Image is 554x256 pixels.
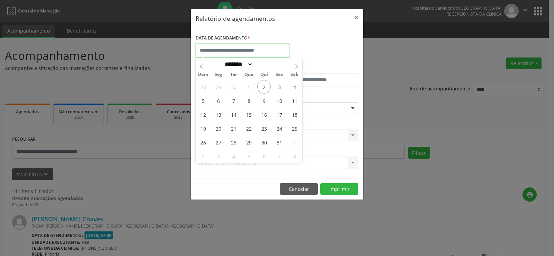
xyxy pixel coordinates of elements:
span: Outubro 30, 2025 [257,135,271,149]
span: Outubro 18, 2025 [288,108,301,121]
span: Outubro 23, 2025 [257,122,271,135]
span: Outubro 13, 2025 [212,108,225,121]
span: Outubro 28, 2025 [227,135,240,149]
span: Outubro 17, 2025 [272,108,286,121]
span: Setembro 30, 2025 [227,80,240,94]
span: Novembro 5, 2025 [242,149,256,163]
span: Outubro 31, 2025 [272,135,286,149]
span: Sex [272,72,287,77]
span: Outubro 7, 2025 [227,94,240,107]
span: Outubro 15, 2025 [242,108,256,121]
span: Novembro 4, 2025 [227,149,240,163]
span: Novembro 6, 2025 [257,149,271,163]
span: Outubro 10, 2025 [272,94,286,107]
span: Outubro 22, 2025 [242,122,256,135]
span: Outubro 19, 2025 [196,122,210,135]
input: Year [253,61,276,68]
span: Outubro 12, 2025 [196,108,210,121]
span: Qua [241,72,257,77]
span: Seg [211,72,226,77]
span: Outubro 8, 2025 [242,94,256,107]
span: Sáb [287,72,302,77]
span: Ter [226,72,241,77]
h5: Relatório de agendamentos [196,14,275,23]
span: Outubro 2, 2025 [257,80,271,94]
span: Outubro 25, 2025 [288,122,301,135]
span: Outubro 1, 2025 [242,80,256,94]
button: Imprimir [320,183,358,195]
span: Outubro 29, 2025 [242,135,256,149]
span: Outubro 11, 2025 [288,94,301,107]
span: Novembro 8, 2025 [288,149,301,163]
span: Setembro 29, 2025 [212,80,225,94]
span: Outubro 9, 2025 [257,94,271,107]
span: Novembro 2, 2025 [196,149,210,163]
span: Outubro 16, 2025 [257,108,271,121]
span: Outubro 5, 2025 [196,94,210,107]
span: Novembro 7, 2025 [272,149,286,163]
label: ATÉ [279,62,358,73]
span: Dom [196,72,211,77]
span: Outubro 26, 2025 [196,135,210,149]
span: Setembro 28, 2025 [196,80,210,94]
span: Outubro 27, 2025 [212,135,225,149]
span: Outubro 3, 2025 [272,80,286,94]
span: Outubro 21, 2025 [227,122,240,135]
span: Novembro 3, 2025 [212,149,225,163]
label: DATA DE AGENDAMENTO [196,33,250,44]
span: Qui [257,72,272,77]
span: Outubro 14, 2025 [227,108,240,121]
button: Close [349,9,363,26]
span: Outubro 20, 2025 [212,122,225,135]
span: Outubro 4, 2025 [288,80,301,94]
span: Outubro 24, 2025 [272,122,286,135]
span: Novembro 1, 2025 [288,135,301,149]
button: Cancelar [280,183,318,195]
span: Outubro 6, 2025 [212,94,225,107]
select: Month [222,61,253,68]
